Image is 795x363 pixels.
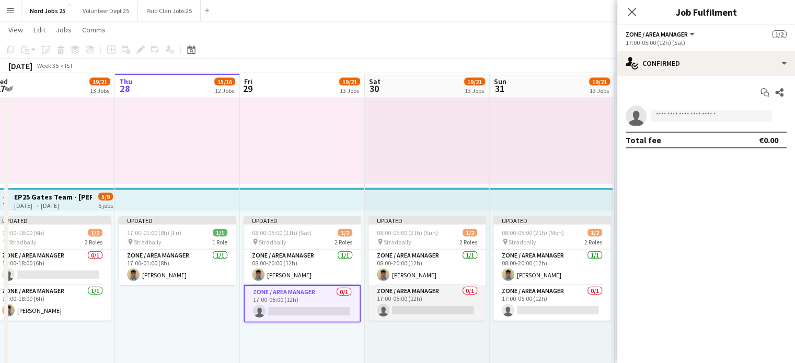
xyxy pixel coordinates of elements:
[21,1,74,21] button: Nord Jobs 25
[335,238,352,246] span: 2 Roles
[340,87,360,95] div: 13 Jobs
[338,229,352,237] span: 1/2
[617,5,795,19] h3: Job Fulfilment
[89,78,110,86] span: 19/21
[626,39,787,46] div: 17:00-05:00 (12h) (Sat)
[134,238,162,246] span: Stradbally
[368,216,486,225] div: Updated
[464,78,485,86] span: 19/21
[509,238,536,246] span: Stradbally
[118,83,132,95] span: 28
[90,87,110,95] div: 13 Jobs
[626,30,688,38] span: Zone / Area Manager
[377,229,438,237] span: 08:00-05:00 (21h) (Sun)
[2,229,44,237] span: 12:00-18:00 (6h)
[215,87,235,95] div: 12 Jobs
[244,77,252,86] span: Fri
[14,192,92,202] h3: EP25 Gates Team - [PERSON_NAME][GEOGRAPHIC_DATA]
[465,87,485,95] div: 13 Jobs
[138,1,201,21] button: Paid Clan Jobs 25
[459,238,477,246] span: 2 Roles
[212,238,227,246] span: 1 Role
[4,23,27,37] a: View
[33,25,45,34] span: Edit
[127,229,181,237] span: 17:00-01:00 (8h) (Fri)
[368,285,486,321] app-card-role: Zone / Area Manager0/117:00-05:00 (12h)
[502,229,564,237] span: 08:00-05:00 (21h) (Mon)
[584,238,602,246] span: 2 Roles
[82,25,106,34] span: Comms
[587,229,602,237] span: 1/2
[244,216,361,225] div: Updated
[492,83,506,95] span: 31
[119,77,132,86] span: Thu
[243,83,252,95] span: 29
[119,250,236,285] app-card-role: Zone / Area Manager1/117:00-01:00 (8h)[PERSON_NAME]
[119,216,236,225] div: Updated
[617,51,795,76] div: Confirmed
[65,62,73,69] div: IST
[368,216,486,321] app-job-card: Updated08:00-05:00 (21h) (Sun)1/2 Stradbally2 RolesZone / Area Manager1/108:00-20:00 (12h)[PERSON...
[369,77,381,86] span: Sat
[259,238,286,246] span: Stradbally
[98,193,113,201] span: 5/9
[626,135,661,145] div: Total fee
[626,30,696,38] button: Zone / Area Manager
[244,250,361,285] app-card-role: Zone / Area Manager1/108:00-20:00 (12h)[PERSON_NAME]
[52,23,76,37] a: Jobs
[493,216,610,321] app-job-card: Updated08:00-05:00 (21h) (Mon)1/2 Stradbally2 RolesZone / Area Manager1/108:00-20:00 (12h)[PERSON...
[34,62,61,69] span: Week 35
[88,229,102,237] span: 1/2
[368,250,486,285] app-card-role: Zone / Area Manager1/108:00-20:00 (12h)[PERSON_NAME]
[85,238,102,246] span: 2 Roles
[493,250,610,285] app-card-role: Zone / Area Manager1/108:00-20:00 (12h)[PERSON_NAME]
[14,202,92,209] div: [DATE] → [DATE]
[252,229,312,237] span: 08:00-05:00 (21h) (Sat)
[214,78,235,86] span: 15/16
[339,78,360,86] span: 19/21
[74,1,138,21] button: Volunteer Dept 25
[8,61,32,71] div: [DATE]
[590,87,609,95] div: 13 Jobs
[78,23,110,37] a: Comms
[56,25,72,34] span: Jobs
[493,216,610,225] div: Updated
[589,78,610,86] span: 19/21
[119,216,236,285] app-job-card: Updated17:00-01:00 (8h) (Fri)1/1 Stradbally1 RoleZone / Area Manager1/117:00-01:00 (8h)[PERSON_NAME]
[384,238,411,246] span: Stradbally
[244,216,361,323] app-job-card: Updated08:00-05:00 (21h) (Sat)1/2 Stradbally2 RolesZone / Area Manager1/108:00-20:00 (12h)[PERSON...
[29,23,50,37] a: Edit
[494,77,506,86] span: Sun
[8,25,23,34] span: View
[493,285,610,321] app-card-role: Zone / Area Manager0/117:00-05:00 (12h)
[772,30,787,38] span: 1/2
[367,83,381,95] span: 30
[759,135,778,145] div: €0.00
[463,229,477,237] span: 1/2
[9,238,37,246] span: Stradbally
[244,285,361,323] app-card-role: Zone / Area Manager0/117:00-05:00 (12h)
[98,201,113,209] div: 5 jobs
[213,229,227,237] span: 1/1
